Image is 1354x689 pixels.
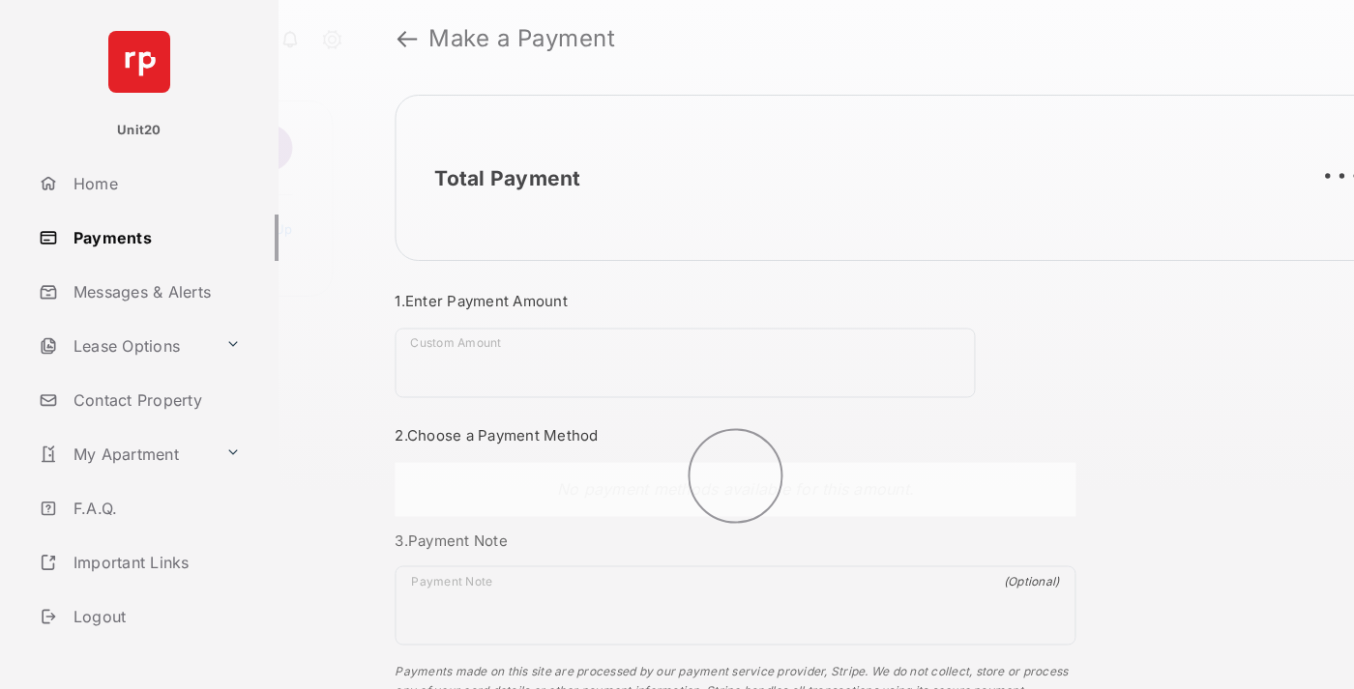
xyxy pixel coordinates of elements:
[117,121,162,140] p: Unit20
[31,377,279,423] a: Contact Property
[31,215,279,261] a: Payments
[31,485,279,531] a: F.A.Q.
[31,323,218,369] a: Lease Options
[395,531,1075,550] h3: 3. Payment Note
[395,292,1075,310] h3: 1. Enter Payment Amount
[250,221,293,237] a: Set Up
[31,539,249,586] a: Important Links
[31,431,218,477] a: My Apartment
[395,426,1075,445] h3: 2. Choose a Payment Method
[434,166,580,190] h2: Total Payment
[108,31,170,93] img: svg+xml;base64,PHN2ZyB4bWxucz0iaHR0cDovL3d3dy53My5vcmcvMjAwMC9zdmciIHdpZHRoPSI2NCIgaGVpZ2h0PSI2NC...
[31,269,279,315] a: Messages & Alerts
[31,160,279,207] a: Home
[31,593,279,640] a: Logout
[428,27,615,50] strong: Make a Payment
